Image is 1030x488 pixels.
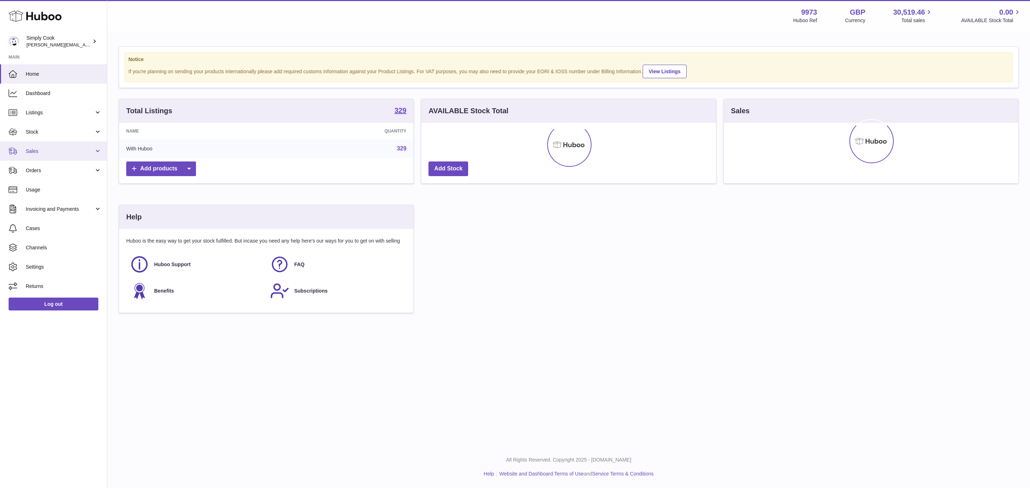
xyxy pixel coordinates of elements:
span: Listings [26,109,94,116]
strong: 329 [394,107,406,114]
li: and [497,470,653,477]
a: Huboo Support [130,255,263,274]
h3: Help [126,212,142,222]
span: Benefits [154,288,174,294]
span: Cases [26,225,102,232]
th: Name [119,123,274,139]
a: 329 [397,145,407,151]
a: Log out [9,298,98,310]
span: Orders [26,167,94,174]
div: Simply Cook [26,35,91,48]
div: If you're planning on sending your products internationally please add required customs informati... [128,64,1009,78]
span: AVAILABLE Stock Total [961,17,1021,24]
span: Home [26,71,102,78]
span: Channels [26,244,102,251]
a: Add Stock [428,161,468,176]
div: Huboo Ref [793,17,817,24]
a: Add products [126,161,196,176]
strong: GBP [850,8,865,17]
span: Settings [26,264,102,270]
a: Service Terms & Conditions [592,471,654,477]
a: Subscriptions [270,281,403,300]
a: 0.00 AVAILABLE Stock Total [961,8,1021,24]
td: With Huboo [119,139,274,158]
span: Invoicing and Payments [26,206,94,213]
span: Sales [26,148,94,155]
h3: AVAILABLE Stock Total [428,106,508,116]
span: Stock [26,129,94,135]
a: 30,519.46 Total sales [893,8,933,24]
th: Quantity [274,123,413,139]
span: 30,519.46 [893,8,925,17]
a: Help [484,471,494,477]
span: Subscriptions [294,288,328,294]
div: Currency [845,17,865,24]
a: Benefits [130,281,263,300]
p: Huboo is the easy way to get your stock fulfilled. But incase you need any help here's our ways f... [126,238,406,244]
p: All Rights Reserved. Copyright 2025 - [DOMAIN_NAME] [113,457,1024,463]
span: Huboo Support [154,261,191,268]
span: Total sales [901,17,933,24]
span: [PERSON_NAME][EMAIL_ADDRESS][DOMAIN_NAME] [26,42,143,48]
img: emma@simplycook.com [9,36,19,47]
a: Website and Dashboard Terms of Use [499,471,584,477]
a: FAQ [270,255,403,274]
span: Returns [26,283,102,290]
strong: 9973 [801,8,817,17]
h3: Sales [731,106,750,116]
span: Dashboard [26,90,102,97]
h3: Total Listings [126,106,172,116]
strong: Notice [128,56,1009,63]
span: 0.00 [999,8,1013,17]
span: FAQ [294,261,305,268]
a: 329 [394,107,406,115]
a: View Listings [643,65,687,78]
span: Usage [26,186,102,193]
